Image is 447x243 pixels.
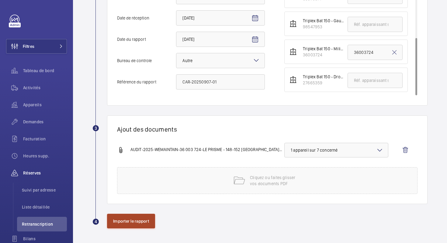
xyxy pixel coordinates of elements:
[284,143,388,157] button: 1 appareil sur 7 concerné
[22,187,67,193] span: Suivi par adresse
[93,219,99,225] div: 4
[176,32,265,47] input: Date du rapportOpen calendar
[117,80,176,84] span: Référence du rapport
[182,58,192,63] span: Autre
[23,153,67,159] span: Heures supp.
[117,37,176,41] span: Date du rapport
[248,11,262,26] button: Open calendar
[348,73,403,88] input: Réf. apparaissant sur le document
[6,39,67,54] button: Filtres
[107,214,155,228] button: Importer le rapport
[23,119,67,125] span: Demandes
[303,18,344,24] div: Triplex Bat 150 - Gauche
[23,236,67,242] span: Bilans
[93,125,99,131] div: 3
[176,74,265,90] input: Référence du rapport
[117,16,176,20] span: Date de réception
[289,76,297,83] img: elevator.svg
[303,52,344,58] div: 36003724
[348,45,403,60] input: Réf. apparaissant sur le document
[248,32,262,47] button: Open calendar
[289,20,297,27] img: elevator.svg
[117,58,176,63] span: Bureau de controle
[291,147,382,153] span: 1 appareil sur 7 concerné
[303,74,344,80] div: Triplex Bat 150 - Droite
[250,174,302,187] p: Cliquez ou faites glisser vos documents PDF
[23,170,67,176] span: Réserves
[23,102,67,108] span: Appareils
[23,68,67,74] span: Tableau de bord
[22,204,67,210] span: Liste détaillée
[289,48,297,55] img: elevator.svg
[348,17,403,32] input: Réf. apparaissant sur le document
[303,80,344,86] div: 27665359
[303,46,344,52] div: Triplex Bat 150 - Milieu
[303,24,344,30] div: 98547953
[23,85,67,91] span: Activités
[130,146,284,154] span: AUDIT-2025-WEMAINTAIN-36 003 724-LE PRISME - 148-152 [GEOGRAPHIC_DATA]pdf
[23,43,34,49] span: Filtres
[176,10,265,26] input: Date de réceptionOpen calendar
[117,125,418,133] h1: Ajout des documents
[23,136,67,142] span: Facturation
[22,221,67,227] span: Retranscription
